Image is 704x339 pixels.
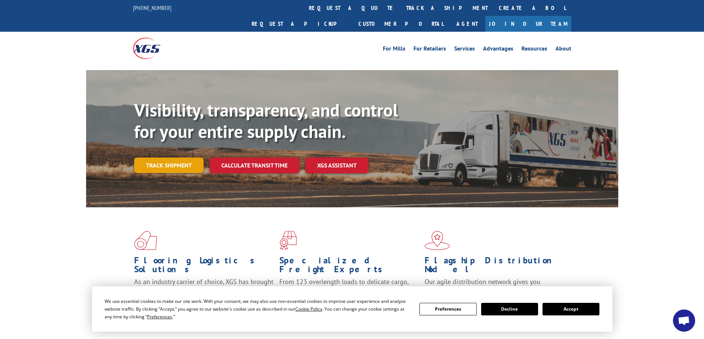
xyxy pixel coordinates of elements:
a: Join Our Team [485,16,571,32]
span: Preferences [147,314,172,320]
a: Calculate transit time [210,158,299,173]
h1: Flagship Distribution Model [425,256,564,277]
a: Customer Portal [353,16,449,32]
a: Agent [449,16,485,32]
a: Open chat [673,309,695,332]
a: For Mills [383,46,405,54]
p: From 123 overlength loads to delicate cargo, our experienced staff knows the best way to move you... [279,277,419,310]
a: Resources [521,46,547,54]
img: xgs-icon-focused-on-flooring-red [279,231,297,250]
a: Track shipment [134,158,204,173]
button: Decline [481,303,538,315]
div: We use essential cookies to make our site work. With your consent, we may also use non-essential ... [105,297,411,321]
b: Visibility, transparency, and control for your entire supply chain. [134,98,398,143]
a: For Retailers [414,46,446,54]
a: Services [454,46,475,54]
a: Request a pickup [246,16,353,32]
img: xgs-icon-total-supply-chain-intelligence-red [134,231,157,250]
a: [PHONE_NUMBER] [133,4,171,11]
a: XGS ASSISTANT [305,158,368,173]
a: Advantages [483,46,513,54]
span: Our agile distribution network gives you nationwide inventory management on demand. [425,277,561,295]
span: As an industry carrier of choice, XGS has brought innovation and dedication to flooring logistics... [134,277,273,304]
h1: Flooring Logistics Solutions [134,256,274,277]
h1: Specialized Freight Experts [279,256,419,277]
span: Cookie Policy [295,306,322,312]
button: Preferences [419,303,476,315]
img: xgs-icon-flagship-distribution-model-red [425,231,450,250]
button: Accept [543,303,599,315]
div: Cookie Consent Prompt [92,286,612,332]
a: About [555,46,571,54]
